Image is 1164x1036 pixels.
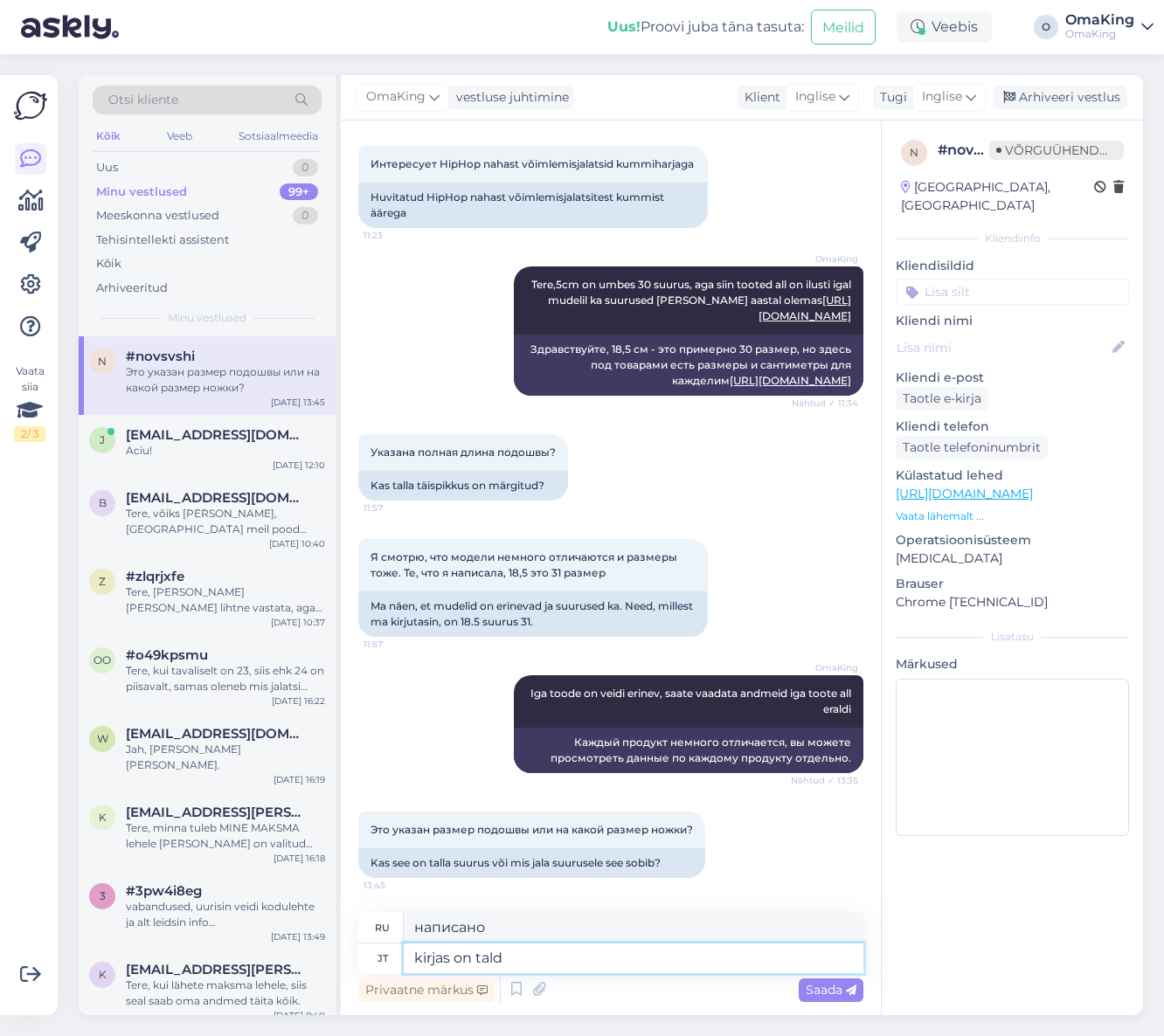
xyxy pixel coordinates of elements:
button: Meilid [811,10,876,44]
font: Märkused [896,656,958,672]
font: 2 [21,427,27,440]
font: OmaKing [815,253,858,265]
font: Meeskonna vestlused [96,208,219,222]
font: Tere,5cm on umbes 30 suurus, aga siin tooted all on ilusti igal mudelil ka suurused [PERSON_NAME]... [531,278,854,307]
font: Aciu! [126,444,152,457]
font: Kliendi telefon [896,418,989,434]
font: Nähtud ✓ 11:34 [792,397,858,409]
font: jt [378,952,388,964]
font: [EMAIL_ADDRESS][PERSON_NAME][DOMAIN_NAME] [126,804,481,820]
input: Lisa nimi [897,338,1109,357]
font: Huvitatud HipHop nahast võimlemisjalatsitest kummist äärega [371,190,667,219]
font: [DATE] 13:45 [271,397,325,408]
span: kask.marianne@gmail.com [126,962,308,977]
font: Tere, võiks [PERSON_NAME], [GEOGRAPHIC_DATA] meil pood Telliskivis, seal saaksite ka proovida kohe. [126,507,308,567]
font: #novsvshi [126,348,195,364]
font: [DATE] 10:37 [271,617,325,628]
font: Klient [745,89,780,105]
font: Kõik [96,129,121,142]
font: Это указан размер подошвы или на какой размер ножки? [371,823,693,836]
font: [MEDICAL_DATA] [896,550,1002,566]
font: Iga toode on veidi erinev, saate vaadata andmeid iga toote all eraldi [530,687,854,715]
font: 0 [301,160,309,174]
font: [DATE] 16:19 [274,774,325,785]
font: n [98,355,107,368]
font: Proovi juba täna tasuta: [641,18,804,35]
font: [URL][DOMAIN_NAME] [730,374,851,387]
font: Arhiveeri vestlus [1019,89,1120,105]
font: b [99,496,107,509]
font: [EMAIL_ADDRESS][PERSON_NAME][DOMAIN_NAME] [126,961,481,977]
span: kask.marianne@gmail.com [126,805,308,820]
font: z [99,575,106,588]
font: oo [94,653,111,666]
font: Kliendiinfo [985,231,1041,245]
span: wendytniyol@gmail.com [126,726,308,742]
a: [URL][DOMAIN_NAME] [896,486,1033,501]
font: [DATE] 16:18 [274,853,325,864]
font: Kas see on talla suurus või mis jala suurusele see sobib? [371,856,661,869]
font: [DATE] 8:40 [274,1010,325,1021]
textarea: написано [404,913,863,943]
font: Tere, kui tavaliselt on 23, siis ehk 24 on piisavalt, samas oleneb mis jalatsi soovid osta. Meil ... [126,664,324,724]
font: [EMAIL_ADDRESS][DOMAIN_NAME] [126,426,366,443]
font: Minu vestlused [168,311,246,324]
font: k [99,968,107,981]
font: vabandused, uurisin veidi kodulehte ja alt leidsin info [GEOGRAPHIC_DATA] kohta [126,900,315,944]
font: novsvši [947,142,1000,158]
font: OmaKing [1065,11,1134,28]
font: Saada [806,982,842,998]
font: Это указан размер подошвы или на какой размер ножки? [126,365,320,394]
font: Ma näen, et mudelid on erinevad ja suurused ka. Need, millest ma kirjutasin, on 18.5 suurus 31. [371,599,696,628]
span: #novsvshi [126,349,195,364]
font: [DATE] 16:22 [272,695,325,707]
font: / 3 [27,427,39,440]
font: Kliendi e-post [896,370,984,385]
font: # [938,142,947,158]
span: jurgutee@gmail.com [126,427,308,443]
font: Nähtud ✓ 13:35 [791,775,858,786]
font: Указана полная длина подошвы? [371,445,556,459]
font: Sotsiaalmeedia [239,129,318,142]
font: Minu vestlused [96,184,187,198]
font: Tere, minna tuleb MINE MAKSMA lehele [PERSON_NAME] on valitud [PERSON_NAME], siis saate ka sihtnu... [126,821,313,897]
font: Jah, [PERSON_NAME] [PERSON_NAME]. [126,742,241,771]
font: Taotle telefoninumbrit [903,439,1041,455]
textarea: kirjas on tald [404,943,863,973]
font: Inglise [922,88,962,104]
font: #o49kpsmu [126,646,208,663]
font: Kliendisildid [896,258,974,273]
font: Я смотрю, что модели немного отличаются и размеры тоже. Те, что я написала, 18,5 это 31 размер [371,550,680,579]
font: 3 [100,889,106,902]
font: Külastatud lehed [896,467,1003,483]
font: Otsi kliente [108,92,178,107]
font: 0 [301,208,309,222]
font: Veebis [932,18,978,35]
font: Inglise [795,88,835,104]
font: Privaatne märkus [365,982,474,998]
font: [DATE] 13:49 [271,931,325,943]
font: ru [375,922,390,934]
font: vestluse juhtimine [456,89,569,105]
font: 13:45 [364,880,385,891]
font: Arhiveeritud [96,280,168,294]
img: Askly logo [14,89,47,122]
span: #o49kpsmu [126,647,208,663]
font: O [1042,20,1050,33]
span: bluiv91@gmail.com [126,490,308,506]
font: Meilid [822,19,864,36]
font: Здравствуйте, 18,5 см - это примерно 30 размер, но здесь под товарами есть размеры и сантиметры д... [530,342,854,387]
font: OmaKing [1065,27,1116,40]
font: [DATE] 10:40 [269,538,325,549]
font: 99+ [288,184,309,198]
font: Интересует HipHop nahast võimlemisjalatsid kummiharjaga [371,157,694,170]
font: [EMAIL_ADDRESS][DOMAIN_NAME] [126,489,366,506]
input: Lisa silt [896,279,1129,305]
font: OmaKing [366,88,426,104]
font: Operatsioonisüsteem [896,532,1031,548]
font: Uus! [607,18,641,35]
font: #3pw4i8eg [126,882,202,899]
a: OmaKingOmaKing [1065,13,1154,41]
font: Kas talla täispikkus on märgitud? [371,479,544,492]
span: #zlqrjxfe [126,569,184,584]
